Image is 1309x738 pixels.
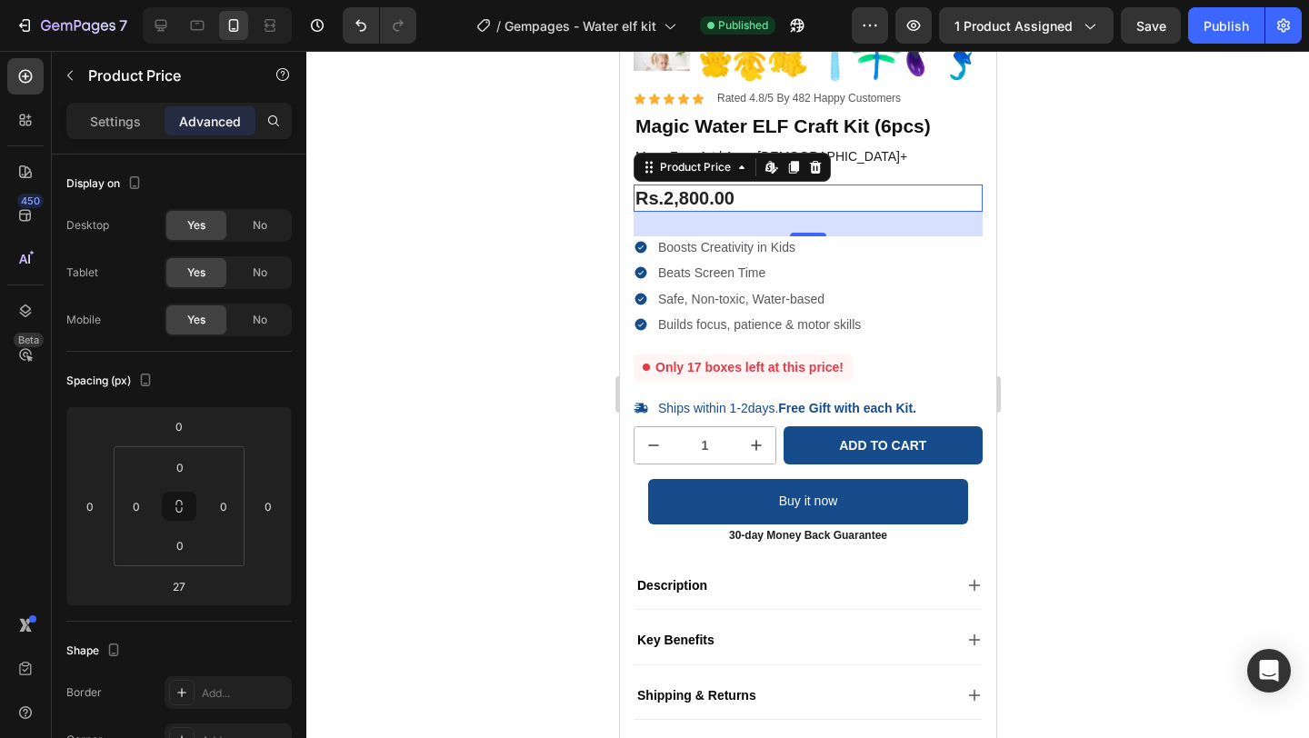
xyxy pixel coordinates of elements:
input: 0 [161,413,197,440]
button: 1 product assigned [939,7,1114,44]
input: 0 [76,493,104,520]
span: Save [1136,18,1166,34]
div: Undo/Redo [343,7,416,44]
div: Beta [14,333,44,347]
p: 7 [119,15,127,36]
div: Tablet [66,264,98,281]
div: Publish [1204,16,1249,35]
input: 0px [162,532,198,559]
iframe: Design area [620,51,996,738]
p: Advanced [179,112,241,131]
input: 27 [161,573,197,600]
span: 1 product assigned [954,16,1073,35]
div: Display on [66,172,145,196]
span: Yes [187,264,205,281]
p: Settings [90,112,141,131]
button: 7 [7,7,135,44]
input: 0px [210,493,237,520]
input: 0px [162,454,198,481]
div: Open Intercom Messenger [1247,649,1291,693]
button: Save [1121,7,1181,44]
div: Desktop [66,217,109,234]
input: 0 [255,493,282,520]
p: Product Price [88,65,243,86]
span: Yes [187,312,205,328]
span: No [253,312,267,328]
span: Gempages - Water elf kit [505,16,656,35]
span: No [253,264,267,281]
span: Yes [187,217,205,234]
div: Border [66,684,102,701]
div: Spacing (px) [66,369,156,394]
button: Publish [1188,7,1264,44]
span: Published [718,17,768,34]
input: 0px [123,493,150,520]
span: / [496,16,501,35]
div: Shape [66,639,125,663]
div: Add... [202,685,287,702]
div: Mobile [66,312,101,328]
span: No [253,217,267,234]
div: 450 [17,194,44,208]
